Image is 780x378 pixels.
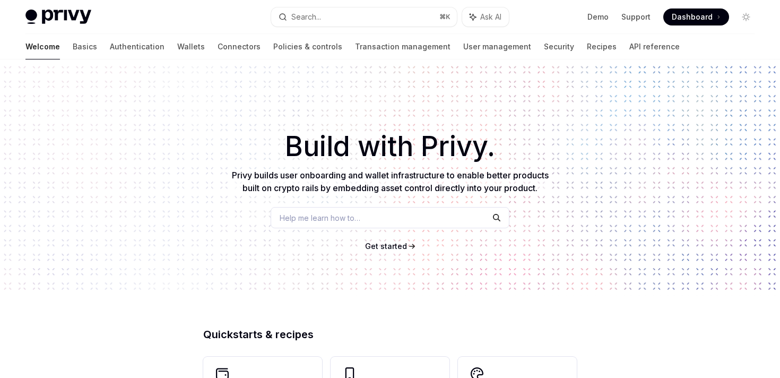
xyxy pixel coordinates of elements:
[629,34,680,59] a: API reference
[621,12,651,22] a: Support
[365,241,407,252] a: Get started
[285,137,495,156] span: Build with Privy.
[232,170,549,193] span: Privy builds user onboarding and wallet infrastructure to enable better products built on crypto ...
[291,11,321,23] div: Search...
[587,12,609,22] a: Demo
[177,34,205,59] a: Wallets
[463,34,531,59] a: User management
[73,34,97,59] a: Basics
[365,242,407,251] span: Get started
[439,13,450,21] span: ⌘ K
[25,10,91,24] img: light logo
[663,8,729,25] a: Dashboard
[355,34,450,59] a: Transaction management
[271,7,456,27] button: Search...⌘K
[544,34,574,59] a: Security
[218,34,261,59] a: Connectors
[110,34,164,59] a: Authentication
[273,34,342,59] a: Policies & controls
[480,12,501,22] span: Ask AI
[462,7,509,27] button: Ask AI
[203,329,314,340] span: Quickstarts & recipes
[280,212,360,224] span: Help me learn how to…
[587,34,617,59] a: Recipes
[738,8,755,25] button: Toggle dark mode
[672,12,713,22] span: Dashboard
[25,34,60,59] a: Welcome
